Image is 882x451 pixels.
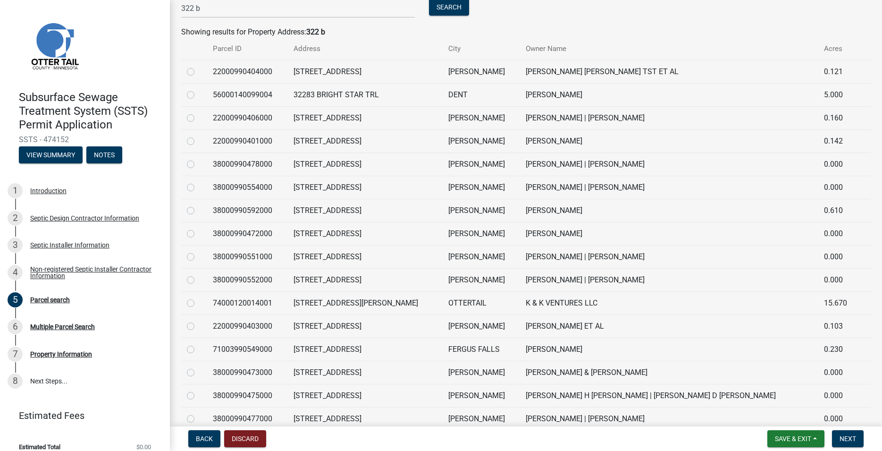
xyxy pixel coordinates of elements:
[443,129,520,153] td: [PERSON_NAME]
[288,129,443,153] td: [STREET_ADDRESS]
[207,153,288,176] td: 38000990478000
[443,338,520,361] td: FERGUS FALLS
[86,146,122,163] button: Notes
[288,83,443,106] td: 32283 BRIGHT STAR TRL
[306,27,325,36] strong: 322 b
[8,374,23,389] div: 8
[19,91,162,131] h4: Subsurface Sewage Treatment System (SSTS) Permit Application
[288,106,443,129] td: [STREET_ADDRESS]
[288,407,443,430] td: [STREET_ADDRESS]
[443,199,520,222] td: [PERSON_NAME]
[288,199,443,222] td: [STREET_ADDRESS]
[443,60,520,83] td: [PERSON_NAME]
[520,38,818,60] th: Owner Name
[767,430,824,447] button: Save & Exit
[207,83,288,106] td: 56000140099004
[443,291,520,315] td: OTTERTAIL
[520,338,818,361] td: [PERSON_NAME]
[520,407,818,430] td: [PERSON_NAME] | [PERSON_NAME]
[188,430,220,447] button: Back
[520,361,818,384] td: [PERSON_NAME] & [PERSON_NAME]
[818,315,857,338] td: 0.103
[207,60,288,83] td: 22000990404000
[207,245,288,268] td: 38000990551000
[288,361,443,384] td: [STREET_ADDRESS]
[443,407,520,430] td: [PERSON_NAME]
[443,153,520,176] td: [PERSON_NAME]
[136,444,151,450] span: $0.00
[520,153,818,176] td: [PERSON_NAME] | [PERSON_NAME]
[207,361,288,384] td: 38000990473000
[8,211,23,226] div: 2
[288,153,443,176] td: [STREET_ADDRESS]
[181,26,871,38] div: Showing results for Property Address:
[30,297,70,303] div: Parcel search
[818,106,857,129] td: 0.160
[520,384,818,407] td: [PERSON_NAME] H [PERSON_NAME] | [PERSON_NAME] D [PERSON_NAME]
[818,245,857,268] td: 0.000
[520,291,818,315] td: K & K VENTURES LLC
[30,187,67,194] div: Introduction
[818,407,857,430] td: 0.000
[8,238,23,253] div: 3
[288,60,443,83] td: [STREET_ADDRESS]
[832,430,864,447] button: Next
[443,83,520,106] td: DENT
[288,291,443,315] td: [STREET_ADDRESS][PERSON_NAME]
[443,268,520,291] td: [PERSON_NAME]
[207,407,288,430] td: 38000990477000
[207,199,288,222] td: 38000990592000
[520,268,818,291] td: [PERSON_NAME] | [PERSON_NAME]
[818,38,857,60] th: Acres
[8,292,23,307] div: 5
[8,265,23,280] div: 4
[30,351,92,357] div: Property Information
[86,152,122,160] wm-modal-confirm: Notes
[818,361,857,384] td: 0.000
[818,153,857,176] td: 0.000
[30,215,139,221] div: Septic Design Contractor Information
[443,315,520,338] td: [PERSON_NAME]
[443,245,520,268] td: [PERSON_NAME]
[520,106,818,129] td: [PERSON_NAME] | [PERSON_NAME]
[520,245,818,268] td: [PERSON_NAME] | [PERSON_NAME]
[520,129,818,153] td: [PERSON_NAME]
[207,38,288,60] th: Parcel ID
[8,319,23,334] div: 6
[207,268,288,291] td: 38000990552000
[207,129,288,153] td: 22000990401000
[818,129,857,153] td: 0.142
[288,338,443,361] td: [STREET_ADDRESS]
[8,347,23,362] div: 7
[520,222,818,245] td: [PERSON_NAME]
[818,268,857,291] td: 0.000
[775,435,811,442] span: Save & Exit
[288,384,443,407] td: [STREET_ADDRESS]
[840,435,856,442] span: Next
[19,152,83,160] wm-modal-confirm: Summary
[207,315,288,338] td: 22000990403000
[520,199,818,222] td: [PERSON_NAME]
[288,268,443,291] td: [STREET_ADDRESS]
[19,146,83,163] button: View Summary
[818,83,857,106] td: 5.000
[818,176,857,199] td: 0.000
[818,60,857,83] td: 0.121
[8,183,23,198] div: 1
[443,176,520,199] td: [PERSON_NAME]
[520,176,818,199] td: [PERSON_NAME] | [PERSON_NAME]
[30,323,95,330] div: Multiple Parcel Search
[443,384,520,407] td: [PERSON_NAME]
[288,176,443,199] td: [STREET_ADDRESS]
[207,106,288,129] td: 22000990406000
[520,60,818,83] td: [PERSON_NAME] [PERSON_NAME] TST ET AL
[818,384,857,407] td: 0.000
[818,199,857,222] td: 0.610
[443,361,520,384] td: [PERSON_NAME]
[19,135,151,144] span: SSTS - 474152
[30,242,109,248] div: Septic Installer Information
[207,291,288,315] td: 74000120014001
[818,338,857,361] td: 0.230
[19,10,90,81] img: Otter Tail County, Minnesota
[196,435,213,442] span: Back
